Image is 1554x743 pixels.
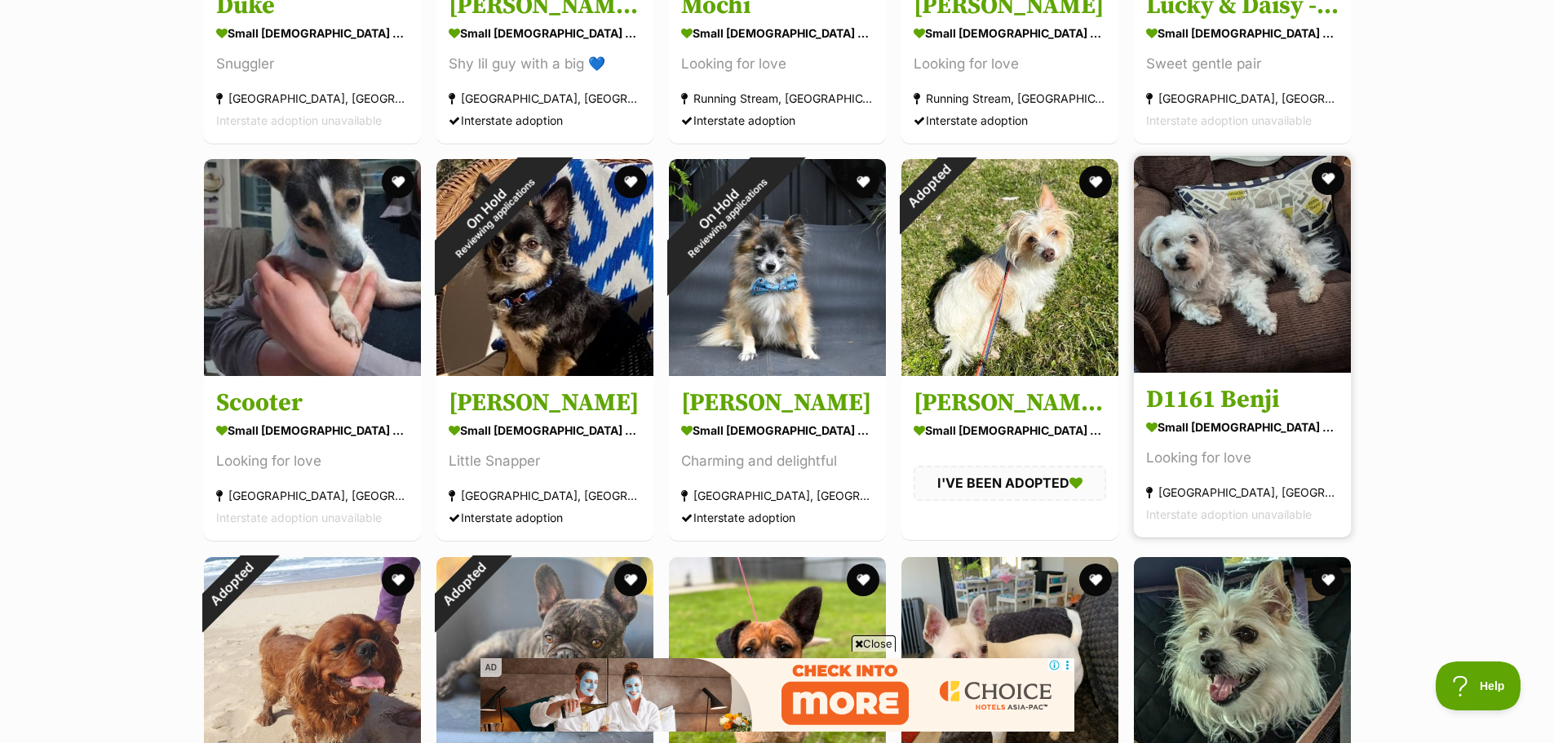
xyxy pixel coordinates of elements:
div: On Hold [632,123,812,303]
img: Evan [669,159,886,376]
div: small [DEMOGRAPHIC_DATA] Dog [1146,21,1339,45]
button: favourite [1312,162,1344,195]
h3: Scooter [216,388,409,419]
div: Running Stream, [GEOGRAPHIC_DATA] [681,87,874,109]
div: Charming and delightful [681,451,874,473]
img: D1161 Benji [1134,156,1351,373]
button: favourite [847,166,879,198]
a: On HoldReviewing applications [436,363,653,379]
button: favourite [382,166,414,198]
img: Rocco [436,159,653,376]
div: [GEOGRAPHIC_DATA], [GEOGRAPHIC_DATA] [449,87,641,109]
div: Interstate adoption [449,109,641,131]
div: Looking for love [914,53,1106,75]
div: small [DEMOGRAPHIC_DATA] Dog [449,419,641,443]
div: Shy lil guy with a big 💙 [449,53,641,75]
a: On HoldReviewing applications [669,363,886,379]
a: [PERSON_NAME] (9003) small [DEMOGRAPHIC_DATA] Dog I'VE BEEN ADOPTED favourite [901,376,1118,540]
span: Interstate adoption unavailable [1146,508,1312,522]
div: Interstate adoption [681,109,874,131]
div: [GEOGRAPHIC_DATA], [GEOGRAPHIC_DATA] [216,485,409,507]
div: Adopted [182,535,279,632]
h3: D1161 Benji [1146,385,1339,416]
h3: [PERSON_NAME] (9003) [914,388,1106,419]
a: D1161 Benji small [DEMOGRAPHIC_DATA] Dog Looking for love [GEOGRAPHIC_DATA], [GEOGRAPHIC_DATA] In... [1134,373,1351,538]
div: Looking for love [681,53,874,75]
button: favourite [382,564,414,596]
div: Adopted [414,535,511,632]
div: Sweet gentle pair [1146,53,1339,75]
div: Little Snapper [449,451,641,473]
div: Running Stream, [GEOGRAPHIC_DATA] [914,87,1106,109]
div: small [DEMOGRAPHIC_DATA] Dog [216,21,409,45]
div: Adopted [879,138,976,235]
div: I'VE BEEN ADOPTED [914,467,1106,501]
div: Interstate adoption [449,507,641,529]
h3: [PERSON_NAME] [681,388,874,419]
div: [GEOGRAPHIC_DATA], [GEOGRAPHIC_DATA] [449,485,641,507]
button: favourite [1079,166,1112,198]
div: [GEOGRAPHIC_DATA], [GEOGRAPHIC_DATA] [216,87,409,109]
div: [GEOGRAPHIC_DATA], [GEOGRAPHIC_DATA] [681,485,874,507]
div: small [DEMOGRAPHIC_DATA] Dog [216,419,409,443]
img: Bert (9003) [901,159,1118,376]
button: favourite [847,564,879,596]
button: favourite [1079,564,1112,596]
div: [GEOGRAPHIC_DATA], [GEOGRAPHIC_DATA] [1146,482,1339,504]
a: Adopted [901,363,1118,379]
img: Scooter [204,159,421,376]
button: favourite [614,166,647,198]
div: On Hold [400,123,580,303]
div: Interstate adoption [681,507,874,529]
span: Interstate adoption unavailable [1146,113,1312,127]
div: Interstate adoption [914,109,1106,131]
div: Looking for love [216,451,409,473]
span: Reviewing applications [685,176,769,260]
button: favourite [614,564,647,596]
span: Interstate adoption unavailable [216,511,382,525]
div: Snuggler [216,53,409,75]
a: Scooter small [DEMOGRAPHIC_DATA] Dog Looking for love [GEOGRAPHIC_DATA], [GEOGRAPHIC_DATA] Inters... [204,376,421,542]
div: small [DEMOGRAPHIC_DATA] Dog [1146,416,1339,440]
div: small [DEMOGRAPHIC_DATA] Dog [681,419,874,443]
iframe: Advertisement [777,734,777,735]
a: [PERSON_NAME] small [DEMOGRAPHIC_DATA] Dog Charming and delightful [GEOGRAPHIC_DATA], [GEOGRAPHIC... [669,376,886,542]
iframe: Help Scout Beacon - Open [1436,661,1521,710]
div: Looking for love [1146,448,1339,470]
span: Reviewing applications [453,176,537,260]
button: favourite [1312,564,1344,596]
span: Close [852,635,896,652]
div: [GEOGRAPHIC_DATA], [GEOGRAPHIC_DATA] [1146,87,1339,109]
span: AD [480,658,502,677]
div: small [DEMOGRAPHIC_DATA] Dog [449,21,641,45]
div: small [DEMOGRAPHIC_DATA] Dog [914,21,1106,45]
div: small [DEMOGRAPHIC_DATA] Dog [914,419,1106,443]
a: [PERSON_NAME] small [DEMOGRAPHIC_DATA] Dog Little Snapper [GEOGRAPHIC_DATA], [GEOGRAPHIC_DATA] In... [436,376,653,542]
div: small [DEMOGRAPHIC_DATA] Dog [681,21,874,45]
span: Interstate adoption unavailable [216,113,382,127]
h3: [PERSON_NAME] [449,388,641,419]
